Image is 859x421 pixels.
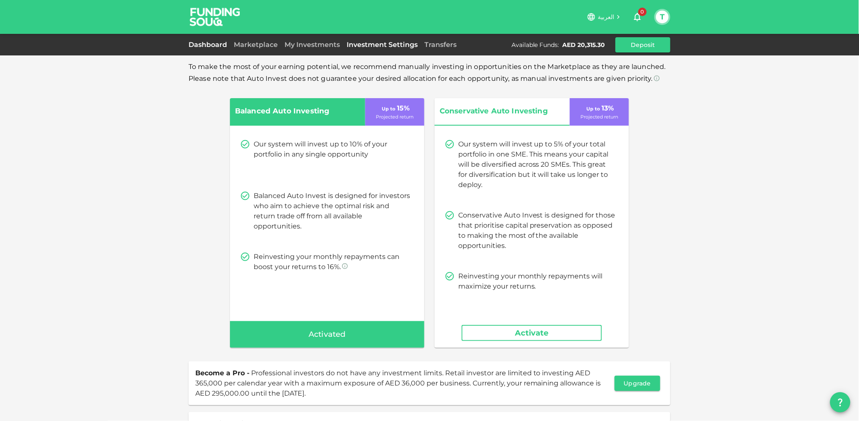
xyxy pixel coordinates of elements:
span: Become a Pro - [195,369,249,377]
button: Activate [462,325,602,341]
span: Up to [382,106,395,112]
span: العربية [598,13,615,21]
p: Our system will invest up to 10% of your portfolio in any single opportunity [254,139,411,160]
button: Upgrade [615,376,660,391]
button: Deposit [616,37,670,52]
button: T [656,11,669,23]
a: My Investments [281,41,343,49]
span: Professional investors do not have any investment limits. Retail investor are limited to investin... [195,369,601,397]
div: Available Funds : [512,41,559,49]
a: Investment Settings [343,41,421,49]
span: 0 [638,8,647,16]
p: 13 % [585,103,614,113]
button: question [830,392,851,413]
p: Projected return [376,113,414,121]
a: Dashboard [189,41,230,49]
span: Balanced Auto Investing [235,105,349,118]
p: Reinvesting your monthly repayments will maximize your returns. [458,271,616,292]
a: Marketplace [230,41,281,49]
p: Balanced Auto Invest is designed for investors who aim to achieve the optimal risk and return tra... [254,191,411,231]
p: Conservative Auto Invest is designed for those that prioritise capital preservation as opposed to... [458,210,616,251]
span: Activated [309,328,346,341]
p: Reinvesting your monthly repayments can boost your returns to 16%. [254,252,411,272]
button: 0 [629,8,646,25]
div: AED 20,315.30 [563,41,605,49]
p: 15 % [380,103,410,113]
p: Our system will invest up to 5% of your total portfolio in one SME. This means your capital will ... [458,139,616,190]
p: Projected return [581,113,618,121]
span: Conservative Auto Investing [440,105,554,118]
span: Up to [587,106,600,112]
a: Transfers [421,41,460,49]
span: To make the most of your earning potential, we recommend manually investing in opportunities on t... [189,63,666,83]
